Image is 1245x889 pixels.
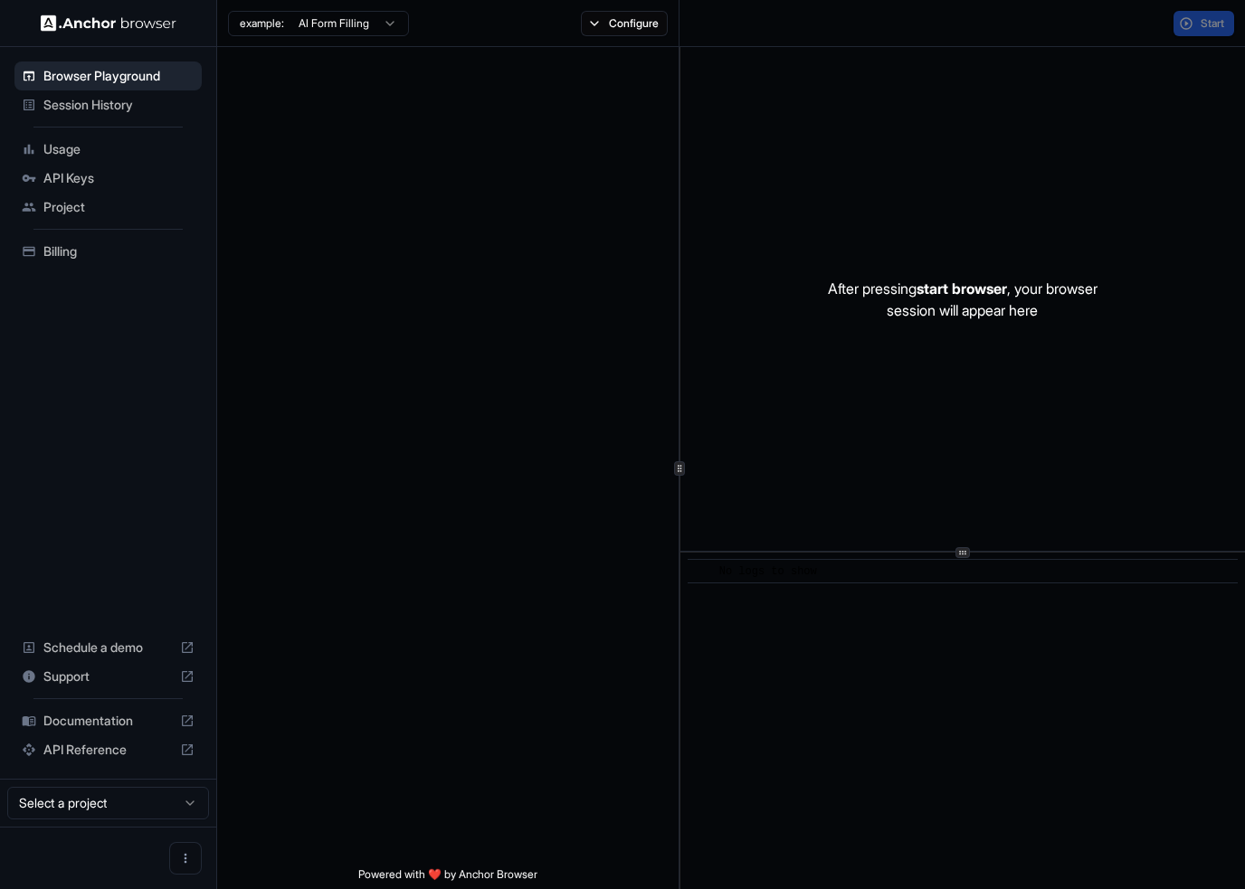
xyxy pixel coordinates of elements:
div: Project [14,193,202,222]
span: Billing [43,242,195,260]
div: Session History [14,90,202,119]
span: Support [43,667,173,686]
span: Schedule a demo [43,638,173,657]
span: example: [240,16,284,31]
div: Usage [14,135,202,164]
div: Support [14,662,202,691]
img: Anchor Logo [41,14,176,32]
div: Documentation [14,706,202,735]
button: Configure [581,11,669,36]
span: API Keys [43,169,195,187]
span: start browser [917,279,1007,298]
div: API Reference [14,735,202,764]
div: Browser Playground [14,61,202,90]
p: After pressing , your browser session will appear here [828,278,1098,321]
span: Project [43,198,195,216]
div: Billing [14,237,202,266]
span: Powered with ❤️ by Anchor Browser [358,867,537,889]
span: Documentation [43,712,173,730]
span: API Reference [43,741,173,759]
div: Schedule a demo [14,633,202,662]
span: ​ [697,563,706,581]
span: Usage [43,140,195,158]
span: No logs to show [719,565,817,578]
span: Session History [43,96,195,114]
div: API Keys [14,164,202,193]
button: Open menu [169,842,202,875]
span: Browser Playground [43,67,195,85]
